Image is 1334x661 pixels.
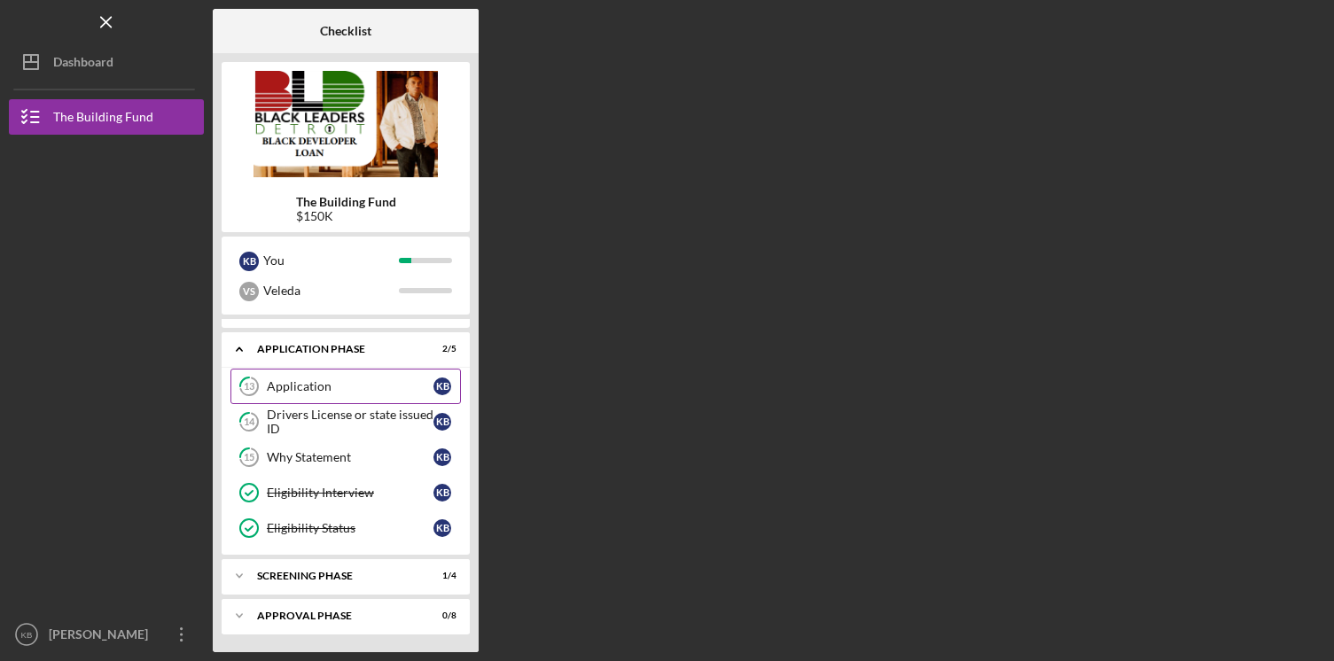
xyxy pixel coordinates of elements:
a: Eligibility StatusKB [230,510,461,546]
div: K B [433,448,451,466]
div: Why Statement [267,450,433,464]
button: KB[PERSON_NAME] [9,617,204,652]
div: Application [267,379,433,393]
img: Product logo [222,71,470,177]
div: $150K [296,209,396,223]
div: Application Phase [257,344,412,354]
div: Veleda [263,276,399,306]
div: Screening Phase [257,571,412,581]
a: 14Drivers License or state issued IDKB [230,404,461,439]
div: You [263,245,399,276]
div: Eligibility Status [267,521,433,535]
tspan: 13 [244,381,254,393]
div: [PERSON_NAME] [44,617,160,657]
tspan: 14 [244,416,255,428]
div: 0 / 8 [425,610,456,621]
div: Eligibility Interview [267,486,433,500]
div: Dashboard [53,44,113,84]
div: K B [239,252,259,271]
text: KB [21,630,33,640]
a: Loan Program Details and ExpectationsKB [230,284,461,319]
button: Dashboard [9,44,204,80]
div: 2 / 5 [425,344,456,354]
a: 13ApplicationKB [230,369,461,404]
a: Eligibility InterviewKB [230,475,461,510]
div: K B [433,484,451,502]
b: The Building Fund [296,195,396,209]
div: 1 / 4 [425,571,456,581]
tspan: 15 [244,452,254,463]
a: 15Why StatementKB [230,439,461,475]
div: V S [239,282,259,301]
div: K B [433,413,451,431]
div: Approval Phase [257,610,412,621]
div: K B [433,377,451,395]
b: Checklist [320,24,371,38]
div: K B [433,519,451,537]
div: The Building Fund [53,99,153,139]
button: The Building Fund [9,99,204,135]
div: Drivers License or state issued ID [267,408,433,436]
